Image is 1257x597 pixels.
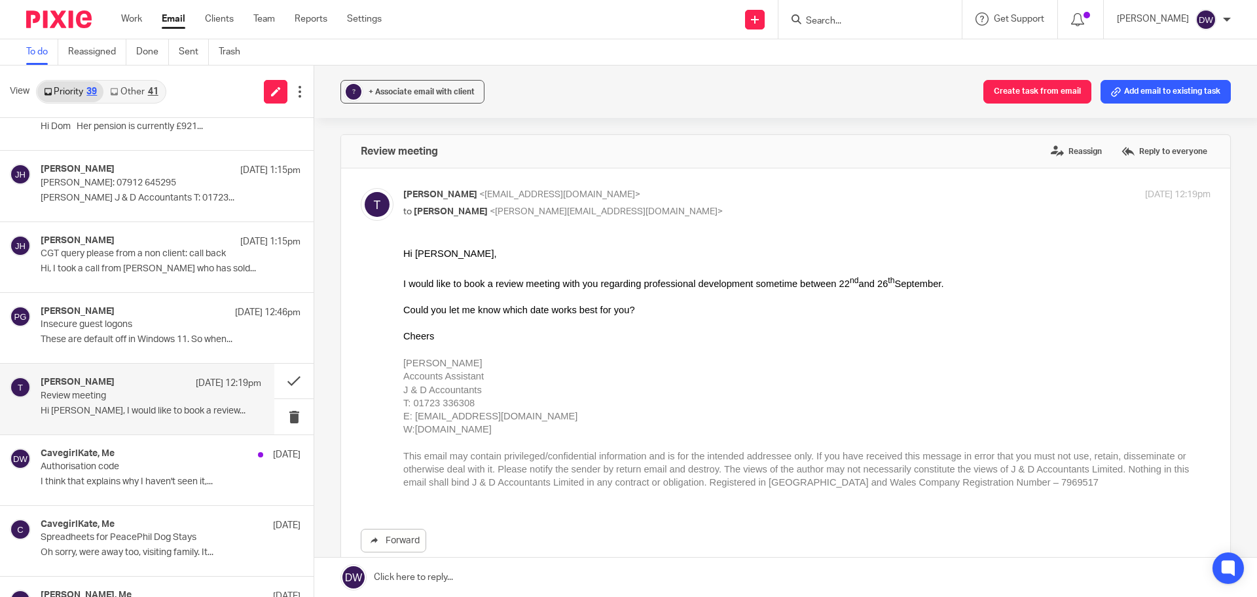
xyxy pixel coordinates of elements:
h4: [PERSON_NAME] [41,377,115,388]
p: [DATE] 1:15pm [240,235,301,248]
span: <[PERSON_NAME][EMAIL_ADDRESS][DOMAIN_NAME]> [490,207,723,216]
span: + Associate email with client [369,88,475,96]
div: 39 [86,87,97,96]
a: Other41 [103,81,164,102]
button: Create task from email [983,80,1091,104]
h4: [PERSON_NAME] [41,164,115,175]
a: Settings [347,12,382,26]
p: [DATE] 1:15pm [240,164,301,177]
a: Team [253,12,275,26]
h4: CavegirlKate, Me [41,448,115,459]
p: [PERSON_NAME] J & D Accountants T: 01723... [41,193,301,204]
p: Hi Dom Her pension is currently £921... [41,121,301,132]
img: svg%3E [10,448,31,469]
p: These are default off in Windows 11. So when... [41,334,301,345]
a: Done [136,39,169,65]
span: Get Support [994,14,1044,24]
p: [DATE] 12:46pm [235,306,301,319]
p: I think that explains why I haven't seen it,... [41,476,301,488]
p: Authorisation code [41,461,249,472]
button: Add email to existing task [1101,80,1231,104]
img: Pixie [26,10,92,28]
h4: CavegirlKate, Me [41,519,115,530]
img: svg%3E [361,188,393,221]
img: svg%3E [10,519,31,540]
a: Work [121,12,142,26]
a: To do [26,39,58,65]
p: Spreadheets for PeacePhil Dog Stays [41,532,249,543]
a: [DOMAIN_NAME] [12,177,88,187]
img: svg%3E [10,306,31,327]
img: svg%3E [10,377,31,398]
p: Oh sorry, were away too, visiting family. It... [41,547,301,558]
a: Trash [219,39,250,65]
span: to [403,207,412,216]
label: Reassign [1047,142,1105,161]
input: Search [805,16,922,28]
p: Hi [PERSON_NAME], I would like to book a review... [41,406,261,417]
p: Hi, I took a call from [PERSON_NAME] who has sold... [41,263,301,275]
p: Review meeting [41,391,217,402]
span: [PERSON_NAME] [414,207,488,216]
img: svg%3E [10,235,31,256]
h4: [PERSON_NAME] [41,306,115,317]
a: Reports [295,12,327,26]
img: svg%3E [10,164,31,185]
sup: nd [446,29,456,38]
img: svg%3E [1195,9,1216,30]
a: Clients [205,12,234,26]
p: [DATE] [273,519,301,532]
a: Priority39 [37,81,103,102]
h4: Review meeting [361,145,438,158]
a: Reassigned [68,39,126,65]
sup: th [484,29,491,38]
span: <[EMAIL_ADDRESS][DOMAIN_NAME]> [479,190,640,199]
p: [DATE] 12:19pm [196,377,261,390]
p: [PERSON_NAME] [1117,12,1189,26]
h4: [PERSON_NAME] [41,235,115,246]
div: ? [346,84,361,100]
button: ? + Associate email with client [340,80,484,104]
p: CGT query please from a non client: call back [41,248,249,260]
div: 41 [148,87,158,96]
a: Forward [361,529,426,552]
span: [PERSON_NAME] [403,190,477,199]
p: [PERSON_NAME]: 07912 645295 [41,178,249,189]
label: Reply to everyone [1118,142,1211,161]
p: Insecure guest logons [41,319,249,330]
span: View [10,85,29,98]
p: [DATE] 12:19pm [1145,188,1211,202]
a: Email [162,12,185,26]
p: [DATE] [273,448,301,461]
a: Sent [179,39,209,65]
